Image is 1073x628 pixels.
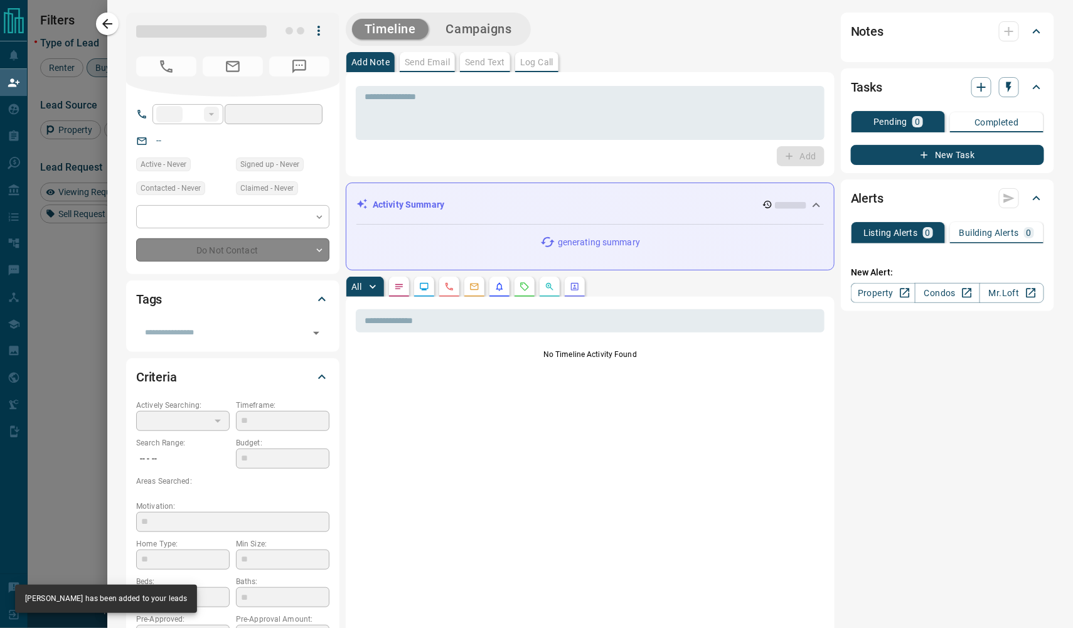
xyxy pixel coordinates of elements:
p: generating summary [558,236,640,249]
p: Completed [974,118,1019,127]
span: Active - Never [141,158,186,171]
div: Alerts [851,183,1044,213]
p: Areas Searched: [136,476,329,487]
p: Home Type: [136,538,230,550]
p: Pre-Approval Amount: [236,614,329,625]
p: Motivation: [136,501,329,512]
svg: Requests [520,282,530,292]
p: 0 [1027,228,1032,237]
p: Budget: [236,437,329,449]
p: Beds: [136,576,230,587]
span: Claimed - Never [240,182,294,194]
button: Timeline [352,19,429,40]
a: -- [156,136,161,146]
div: Notes [851,16,1044,46]
p: Activity Summary [373,198,444,211]
p: Listing Alerts [863,228,918,237]
p: New Alert: [851,266,1044,279]
p: Pre-Approved: [136,614,230,625]
div: Activity Summary [356,193,824,216]
svg: Calls [444,282,454,292]
svg: Listing Alerts [494,282,504,292]
button: Campaigns [434,19,525,40]
svg: Emails [469,282,479,292]
span: No Number [269,56,329,77]
p: No Timeline Activity Found [356,349,825,360]
p: Search Range: [136,437,230,449]
svg: Agent Actions [570,282,580,292]
div: Tasks [851,72,1044,102]
p: Min Size: [236,538,329,550]
svg: Lead Browsing Activity [419,282,429,292]
svg: Notes [394,282,404,292]
span: Contacted - Never [141,182,201,194]
p: Baths: [236,576,329,587]
svg: Opportunities [545,282,555,292]
button: New Task [851,145,1044,165]
p: Building Alerts [959,228,1019,237]
span: No Number [136,56,196,77]
span: Signed up - Never [240,158,299,171]
p: Timeframe: [236,400,329,411]
p: All [351,282,361,291]
div: Tags [136,284,329,314]
h2: Criteria [136,367,177,387]
h2: Tasks [851,77,882,97]
p: Add Note [351,58,390,67]
h2: Notes [851,21,883,41]
a: Condos [915,283,980,303]
h2: Alerts [851,188,883,208]
span: No Email [203,56,263,77]
div: [PERSON_NAME] has been added to your leads [25,588,187,609]
a: Property [851,283,916,303]
p: -- - -- [136,449,230,469]
a: Mr.Loft [980,283,1044,303]
h2: Tags [136,289,162,309]
button: Open [307,324,325,342]
div: Criteria [136,362,329,392]
p: Pending [873,117,907,126]
p: 0 [915,117,920,126]
p: 0 [926,228,931,237]
div: Do Not Contact [136,238,329,262]
p: Actively Searching: [136,400,230,411]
